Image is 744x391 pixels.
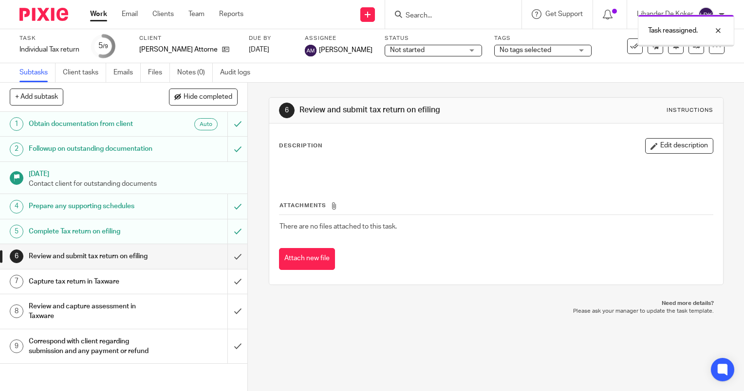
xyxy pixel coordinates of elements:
[29,167,238,179] h1: [DATE]
[19,8,68,21] img: Pixie
[29,334,155,359] h1: Correspond with client regarding submission and any payment or refund
[29,274,155,289] h1: Capture tax return in Taxware
[10,225,23,238] div: 5
[29,299,155,324] h1: Review and capture assessment in Taxware
[500,47,551,53] span: No tags selected
[139,35,237,42] label: Client
[29,199,155,213] h1: Prepare any supporting schedules
[29,179,238,189] p: Contact client for outstanding documents
[29,249,155,264] h1: Review and submit tax return on efiling
[90,9,107,19] a: Work
[249,35,293,42] label: Due by
[645,138,713,154] button: Edit description
[279,103,295,118] div: 6
[10,117,23,131] div: 1
[249,46,269,53] span: [DATE]
[122,9,138,19] a: Email
[63,63,106,82] a: Client tasks
[219,9,243,19] a: Reports
[279,223,397,230] span: There are no files attached to this task.
[10,339,23,353] div: 9
[113,63,141,82] a: Emails
[10,249,23,263] div: 6
[29,117,155,131] h1: Obtain documentation from client
[194,118,218,130] div: Auto
[148,63,170,82] a: Files
[10,142,23,156] div: 2
[279,300,714,307] p: Need more details?
[279,248,335,270] button: Attach new file
[19,63,56,82] a: Subtasks
[279,307,714,315] p: Please ask your manager to update the task template.
[98,40,108,52] div: 5
[648,26,698,36] p: Task reassigned.
[19,35,79,42] label: Task
[299,105,517,115] h1: Review and submit tax return on efiling
[10,275,23,288] div: 7
[279,203,326,208] span: Attachments
[319,45,372,55] span: [PERSON_NAME]
[10,304,23,318] div: 8
[103,44,108,49] small: /9
[152,9,174,19] a: Clients
[390,47,425,53] span: Not started
[698,7,714,22] img: svg%3E
[667,107,713,114] div: Instructions
[139,45,217,54] p: [PERSON_NAME] Attorneys
[19,45,79,54] div: Individual Tax return
[29,224,155,239] h1: Complete Tax return on efiling
[188,9,205,19] a: Team
[279,142,322,150] p: Description
[177,63,213,82] a: Notes (0)
[29,142,155,156] h1: Followup on outstanding documentation
[184,93,232,101] span: Hide completed
[220,63,258,82] a: Audit logs
[169,89,238,105] button: Hide completed
[305,35,372,42] label: Assignee
[305,45,316,56] img: svg%3E
[10,200,23,213] div: 4
[10,89,63,105] button: + Add subtask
